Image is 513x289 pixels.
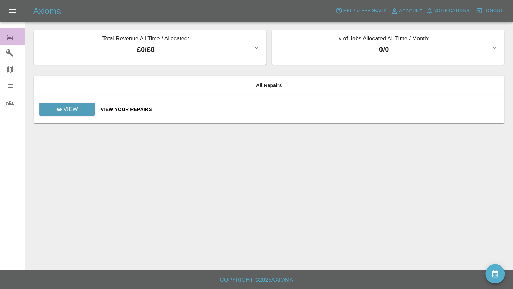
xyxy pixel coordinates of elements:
button: availability [485,264,505,283]
p: Total Revenue All Time / Allocated: [39,35,252,44]
a: View Your Repairs [101,106,499,113]
a: View [39,106,95,112]
p: View [63,105,78,113]
th: All Repairs [34,76,504,95]
button: Help & Feedback [334,6,388,16]
p: £0 / £0 [39,44,252,55]
p: 0 / 0 [277,44,490,55]
h5: Axioma [33,6,61,17]
a: View [39,103,95,116]
h6: Copyright © 2025 Axioma [6,275,507,285]
p: # of Jobs Allocated All Time / Month: [277,35,490,44]
span: Help & Feedback [343,7,386,15]
span: Notifications [433,7,469,15]
span: Account [399,7,422,15]
button: Total Revenue All Time / Allocated:£0/£0 [34,30,266,65]
button: Logout [474,6,505,16]
span: Logout [483,7,503,15]
button: # of Jobs Allocated All Time / Month:0/0 [272,30,504,65]
button: Open drawer [4,3,21,19]
a: Account [388,6,424,17]
button: Notifications [424,6,471,16]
